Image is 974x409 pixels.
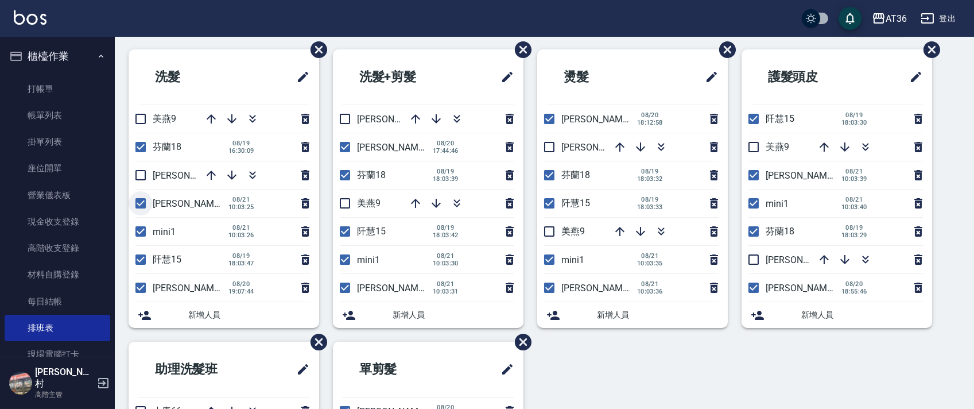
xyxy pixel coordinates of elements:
div: 新增人員 [742,302,932,328]
span: [PERSON_NAME]11 [561,142,641,153]
span: 10:03:39 [841,175,867,183]
span: 修改班表的標題 [494,63,514,91]
span: 08/21 [637,280,663,288]
span: 08/21 [433,280,459,288]
a: 帳單列表 [5,102,110,129]
span: 10:03:25 [228,203,254,211]
span: 08/20 [841,280,867,288]
span: [PERSON_NAME]6 [357,283,431,294]
span: 阡慧15 [357,226,386,237]
span: 修改班表的標題 [289,356,310,383]
img: Person [9,372,32,395]
span: 刪除班表 [711,33,738,67]
span: 美燕9 [561,226,585,237]
span: 美燕9 [357,198,381,209]
span: 18:03:39 [433,175,459,183]
span: mini1 [357,254,380,265]
span: 08/19 [433,168,459,175]
span: 修改班表的標題 [902,63,923,91]
span: [PERSON_NAME]16 [561,114,641,125]
span: 08/19 [841,224,867,231]
span: 修改班表的標題 [698,63,719,91]
span: 18:03:30 [841,119,867,126]
span: 新增人員 [188,309,310,321]
span: 08/19 [228,140,254,147]
img: Logo [14,10,46,25]
span: 08/21 [841,196,867,203]
span: 芬蘭18 [153,141,181,152]
span: 阡慧15 [561,198,590,209]
span: 19:07:44 [228,288,254,295]
h2: 燙髮 [546,56,652,98]
span: 修改班表的標題 [494,356,514,383]
span: 08/21 [433,252,459,260]
h2: 單剪髮 [342,349,454,390]
a: 排班表 [5,315,110,341]
p: 高階主管 [35,389,94,400]
span: 18:03:33 [637,203,663,211]
span: 新增人員 [801,309,923,321]
span: 刪除班表 [915,33,942,67]
span: 修改班表的標題 [289,63,310,91]
span: mini1 [153,226,176,237]
span: 18:03:29 [841,231,867,239]
div: AT36 [886,11,907,26]
span: [PERSON_NAME]6 [153,198,227,209]
span: 芬蘭18 [561,169,590,180]
span: [PERSON_NAME]11 [153,170,232,181]
span: 08/19 [228,252,254,260]
span: 08/20 [637,111,663,119]
span: 新增人員 [597,309,719,321]
span: [PERSON_NAME]16 [153,283,232,294]
span: 18:03:32 [637,175,663,183]
button: 登出 [916,8,960,29]
span: 08/20 [433,140,459,147]
span: 新增人員 [393,309,514,321]
span: 08/20 [228,280,254,288]
a: 材料自購登錄 [5,261,110,288]
span: 刪除班表 [506,33,533,67]
div: 新增人員 [333,302,523,328]
button: AT36 [867,7,911,30]
span: 10:03:31 [433,288,459,295]
h2: 助理洗髮班 [138,349,262,390]
a: 現場電腦打卡 [5,341,110,368]
h2: 護髮頭皮 [751,56,869,98]
span: mini1 [766,198,789,209]
span: 美燕9 [153,113,176,124]
h2: 洗髮 [138,56,243,98]
a: 現金收支登錄 [5,209,110,235]
span: 18:03:42 [433,231,459,239]
span: 10:03:35 [637,260,663,267]
span: 10:03:36 [637,288,663,295]
span: 18:55:46 [841,288,867,295]
span: 08/19 [637,196,663,203]
span: 10:03:40 [841,203,867,211]
span: [PERSON_NAME]6 [561,283,635,294]
span: [PERSON_NAME]16 [357,142,436,153]
span: 刪除班表 [506,325,533,359]
span: 芬蘭18 [357,169,386,180]
h2: 洗髮+剪髮 [342,56,463,98]
span: 18:12:58 [637,119,663,126]
span: 08/21 [228,196,254,203]
span: [PERSON_NAME]16 [766,283,845,294]
span: 10:03:26 [228,231,254,239]
span: 阡慧15 [153,254,181,265]
span: 10:03:30 [433,260,459,267]
span: 08/21 [228,224,254,231]
span: 08/21 [637,252,663,260]
span: 芬蘭18 [766,226,794,237]
span: 08/21 [841,168,867,175]
span: mini1 [561,254,584,265]
a: 掛單列表 [5,129,110,155]
a: 打帳單 [5,76,110,102]
button: 櫃檯作業 [5,41,110,71]
span: 08/19 [637,168,663,175]
span: 18:03:47 [228,260,254,267]
span: 刪除班表 [302,33,329,67]
a: 營業儀表板 [5,182,110,209]
span: 美燕9 [766,141,789,152]
h5: [PERSON_NAME]村 [35,366,94,389]
button: save [839,7,862,30]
